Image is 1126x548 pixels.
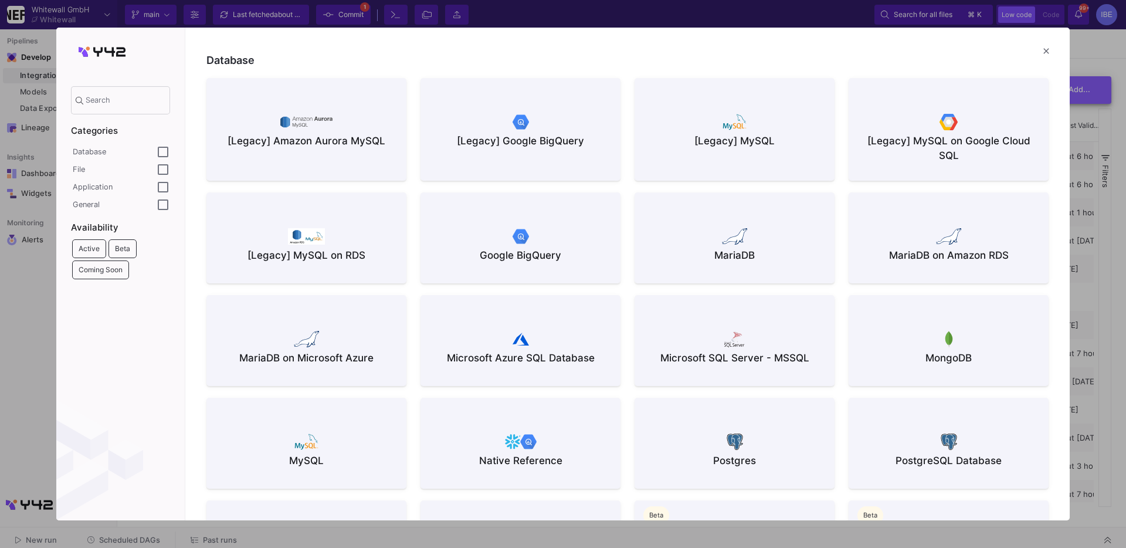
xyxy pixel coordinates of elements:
[430,454,611,468] div: Native Reference
[199,56,1056,72] h4: Database
[644,134,825,148] div: [Legacy] MySQL
[216,248,397,263] div: [Legacy] MySQL on RDS
[216,134,397,148] div: [Legacy] Amazon Aurora MySQL
[858,351,1039,366] div: MongoDB
[430,248,611,263] div: Google BigQuery
[722,228,747,245] img: MariaDB
[420,78,620,181] button: [Legacy] Google BigQuery[Legacy] Google BigQuery
[849,78,1049,181] button: [Legacy] MySQL on Google Cloud SQL[Legacy] MySQL on Google Cloud SQL
[55,400,143,521] img: simple-pattern.svg
[294,434,318,450] img: MySQL
[72,239,106,258] button: Active
[430,351,611,366] div: Microsoft Azure SQL Database
[206,192,406,283] button: [Legacy] MySQL on RDS[Legacy] MySQL on RDS
[216,454,397,468] div: MySQL
[206,295,406,386] button: MariaDB on Microsoft AzureMariaDB on Microsoft Azure
[430,134,611,148] div: [Legacy] Google BigQuery
[71,223,170,232] div: Availability
[635,78,835,181] button: [Legacy] MySQL[Legacy] MySQL
[206,398,406,489] button: MySQLMySQL
[727,434,743,450] img: Postgres
[635,295,835,386] button: Microsoft SQL Server - MSSQLMicrosoft SQL Server - MSSQL
[71,126,170,136] div: Categories
[644,454,825,468] div: Postgres
[72,261,129,279] button: Coming Soon
[858,454,1039,468] div: PostgreSQL Database
[513,228,529,245] img: Google BigQuery
[73,165,158,174] div: File
[858,134,1039,163] div: [Legacy] MySQL on Google Cloud SQL
[644,248,825,263] div: MariaDB
[1039,44,1053,58] mat-icon: close
[723,114,746,130] img: [Legacy] MySQL
[643,506,669,525] div: Beta
[504,434,537,450] img: Native Reference
[941,331,957,347] img: MongoDB
[857,506,883,525] div: Beta
[294,331,318,347] img: MariaDB on Microsoft Azure
[420,295,620,386] button: Microsoft Azure SQL DatabaseMicrosoft Azure SQL Database
[724,331,745,347] img: Microsoft SQL Server - MSSQL
[513,331,529,347] img: Microsoft Azure SQL Database
[108,239,137,258] button: Beta
[513,114,529,130] img: [Legacy] Google BigQuery
[635,398,835,489] button: PostgresPostgres
[73,147,158,157] div: Database
[941,434,957,450] img: PostgreSQL Database
[115,244,130,253] span: Beta
[849,295,1049,386] button: MongoDBMongoDB
[644,351,825,366] div: Microsoft SQL Server - MSSQL
[288,228,325,245] img: [Legacy] MySQL on RDS
[79,265,123,274] span: Coming Soon
[635,192,835,283] button: MariaDBMariaDB
[858,248,1039,263] div: MariaDB on Amazon RDS
[849,192,1049,283] button: MariaDB on Amazon RDSMariaDB on Amazon RDS
[849,398,1049,489] button: PostgreSQL DatabasePostgreSQL Database
[936,228,961,245] img: MariaDB on Amazon RDS
[420,192,620,283] button: Google BigQueryGoogle BigQuery
[216,351,397,366] div: MariaDB on Microsoft Azure
[420,398,620,489] button: Native ReferenceNative Reference
[940,114,958,130] img: [Legacy] MySQL on Google Cloud SQL
[73,200,158,209] div: General
[206,78,406,181] button: [Legacy] Amazon Aurora MySQL[Legacy] Amazon Aurora MySQL
[79,244,100,253] span: Active
[73,182,158,192] div: Application
[280,114,333,130] img: [Legacy] Amazon Aurora MySQL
